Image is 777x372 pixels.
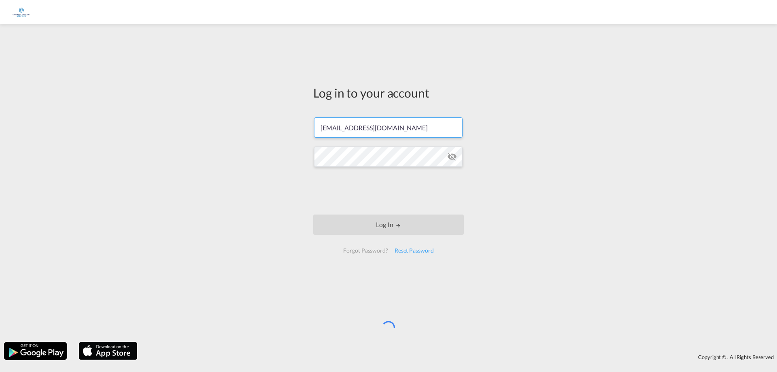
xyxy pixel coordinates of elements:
iframe: reCAPTCHA [327,175,450,206]
input: Enter email/phone number [314,117,463,138]
md-icon: icon-eye-off [447,152,457,162]
div: Reset Password [391,243,437,258]
button: LOGIN [313,215,464,235]
img: 6a2c35f0b7c411ef99d84d375d6e7407.jpg [12,3,30,21]
div: Forgot Password? [340,243,391,258]
img: google.png [3,341,68,361]
img: apple.png [78,341,138,361]
div: Log in to your account [313,84,464,101]
div: Copyright © . All Rights Reserved [141,350,777,364]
